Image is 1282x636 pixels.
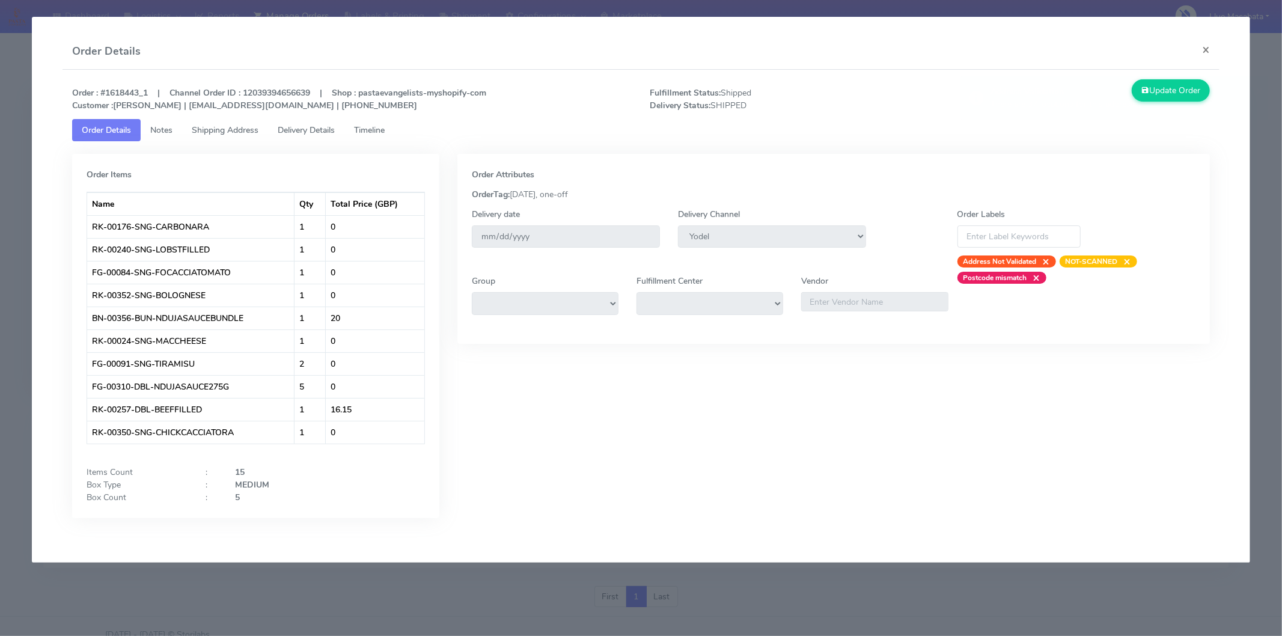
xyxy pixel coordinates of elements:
[990,98,1259,111] div: There are 37 locations for this address.
[278,124,335,136] span: Delivery Details
[326,192,424,215] th: Total Price (GBP)
[326,421,424,444] td: 0
[192,124,258,136] span: Shipping Address
[463,188,1204,201] div: [DATE], one-off
[235,466,245,478] strong: 15
[78,466,197,479] div: Items Count
[1256,82,1263,99] span: ×
[78,479,197,491] div: Box Type
[72,119,1210,141] ul: Tabs
[963,273,1027,283] strong: Postcode mismatch
[72,87,486,111] strong: Order : #1618443_1 | Channel Order ID : 12039394656639 | Shop : pastaevangelists-myshopify-com [P...
[957,225,1081,248] input: Enter Label Keywords
[87,329,295,352] td: RK-00024-SNG-MACCHEESE
[87,375,295,398] td: FG-00310-DBL-NDUJASAUCE275G
[150,124,172,136] span: Notes
[326,215,424,238] td: 0
[197,491,226,504] div: :
[472,208,520,221] label: Delivery date
[990,85,1259,98] div: Address Validation
[87,421,295,444] td: RK-00350-SNG-CHICKCACCIATORA
[87,215,295,238] td: RK-00176-SNG-CARBONARA
[87,284,295,307] td: RK-00352-SNG-BOLOGNESE
[72,100,113,111] strong: Customer :
[295,352,325,375] td: 2
[326,307,424,329] td: 20
[197,466,226,479] div: :
[295,398,325,421] td: 1
[1037,255,1050,268] span: ×
[636,275,703,287] label: Fulfillment Center
[295,238,325,261] td: 1
[295,192,325,215] th: Qty
[801,275,828,287] label: Vendor
[82,124,131,136] span: Order Details
[326,375,424,398] td: 0
[650,100,710,111] strong: Delivery Status:
[87,169,132,180] strong: Order Items
[326,398,424,421] td: 16.15
[87,352,295,375] td: FG-00091-SNG-TIRAMISU
[1256,82,1263,100] button: Close
[72,43,141,60] h4: Order Details
[326,284,424,307] td: 0
[1118,255,1131,268] span: ×
[87,261,295,284] td: FG-00084-SNG-FOCACCIATOMATO
[326,261,424,284] td: 0
[235,479,269,491] strong: MEDIUM
[326,329,424,352] td: 0
[801,292,948,311] input: Enter Vendor Name
[1066,257,1118,266] strong: NOT-SCANNED
[235,492,240,503] strong: 5
[87,192,295,215] th: Name
[78,491,197,504] div: Box Count
[87,238,295,261] td: RK-00240-SNG-LOBSTFILLED
[87,307,295,329] td: BN-00356-BUN-NDUJASAUCEBUNDLE
[295,261,325,284] td: 1
[295,307,325,329] td: 1
[472,169,534,180] strong: Order Attributes
[957,208,1006,221] label: Order Labels
[326,238,424,261] td: 0
[1027,272,1040,284] span: ×
[295,284,325,307] td: 1
[197,479,226,491] div: :
[326,352,424,375] td: 0
[963,257,1037,266] strong: Address Not Validated
[678,208,740,221] label: Delivery Channel
[295,215,325,238] td: 1
[472,275,495,287] label: Group
[641,87,930,112] span: Shipped SHIPPED
[354,124,385,136] span: Timeline
[295,421,325,444] td: 1
[1192,34,1219,66] button: Close
[295,329,325,352] td: 1
[87,398,295,421] td: RK-00257-DBL-BEEFFILLED
[472,189,510,200] strong: OrderTag:
[650,87,721,99] strong: Fulfillment Status:
[295,375,325,398] td: 5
